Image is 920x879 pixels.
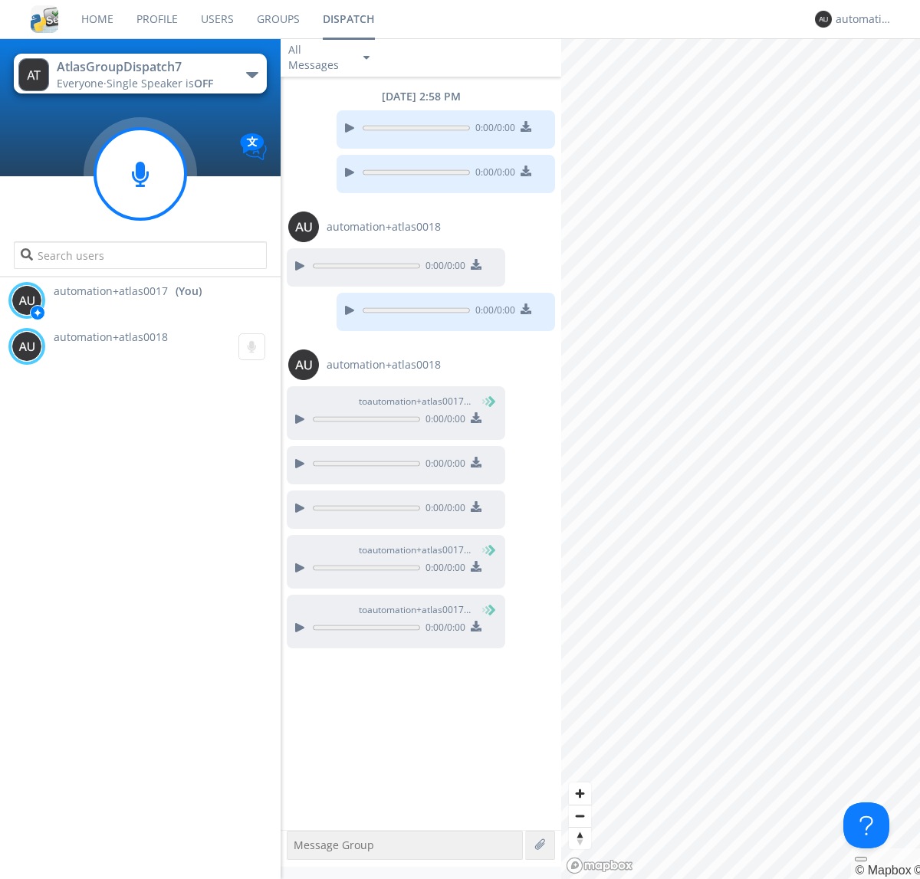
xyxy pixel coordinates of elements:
[281,89,561,104] div: [DATE] 2:58 PM
[420,457,465,474] span: 0:00 / 0:00
[327,219,441,235] span: automation+atlas0018
[176,284,202,299] div: (You)
[18,58,49,91] img: 373638.png
[288,212,319,242] img: 373638.png
[566,857,633,874] a: Mapbox logo
[569,805,591,827] button: Zoom out
[471,501,481,512] img: download media button
[470,121,515,138] span: 0:00 / 0:00
[855,864,911,877] a: Mapbox
[327,357,441,372] span: automation+atlas0018
[471,621,481,631] img: download media button
[14,241,266,269] input: Search users
[420,621,465,638] span: 0:00 / 0:00
[420,259,465,276] span: 0:00 / 0:00
[359,395,474,408] span: to automation+atlas0017
[57,58,229,76] div: AtlasGroupDispatch7
[836,11,893,27] div: automation+atlas0017
[420,501,465,518] span: 0:00 / 0:00
[359,543,474,557] span: to automation+atlas0017
[471,259,481,270] img: download media button
[240,133,267,160] img: Translation enabled
[569,827,591,849] button: Reset bearing to north
[14,54,266,93] button: AtlasGroupDispatch7Everyone·Single Speaker isOFF
[471,561,481,572] img: download media button
[472,395,495,408] span: (You)
[420,412,465,429] span: 0:00 / 0:00
[471,457,481,467] img: download media button
[194,76,213,90] span: OFF
[815,11,832,28] img: 373638.png
[470,166,515,182] span: 0:00 / 0:00
[288,42,350,73] div: All Messages
[54,284,168,299] span: automation+atlas0017
[472,543,495,556] span: (You)
[472,603,495,616] span: (You)
[54,330,168,344] span: automation+atlas0018
[359,603,474,617] span: to automation+atlas0017
[855,857,867,861] button: Toggle attribution
[843,802,889,848] iframe: Toggle Customer Support
[521,303,531,314] img: download media button
[521,166,531,176] img: download media button
[420,561,465,578] span: 0:00 / 0:00
[470,303,515,320] span: 0:00 / 0:00
[521,121,531,132] img: download media button
[57,76,229,91] div: Everyone ·
[363,56,370,60] img: caret-down-sm.svg
[11,285,42,316] img: 373638.png
[288,349,319,380] img: 373638.png
[569,782,591,805] button: Zoom in
[31,5,58,33] img: cddb5a64eb264b2086981ab96f4c1ba7
[11,331,42,362] img: 373638.png
[471,412,481,423] img: download media button
[569,828,591,849] span: Reset bearing to north
[107,76,213,90] span: Single Speaker is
